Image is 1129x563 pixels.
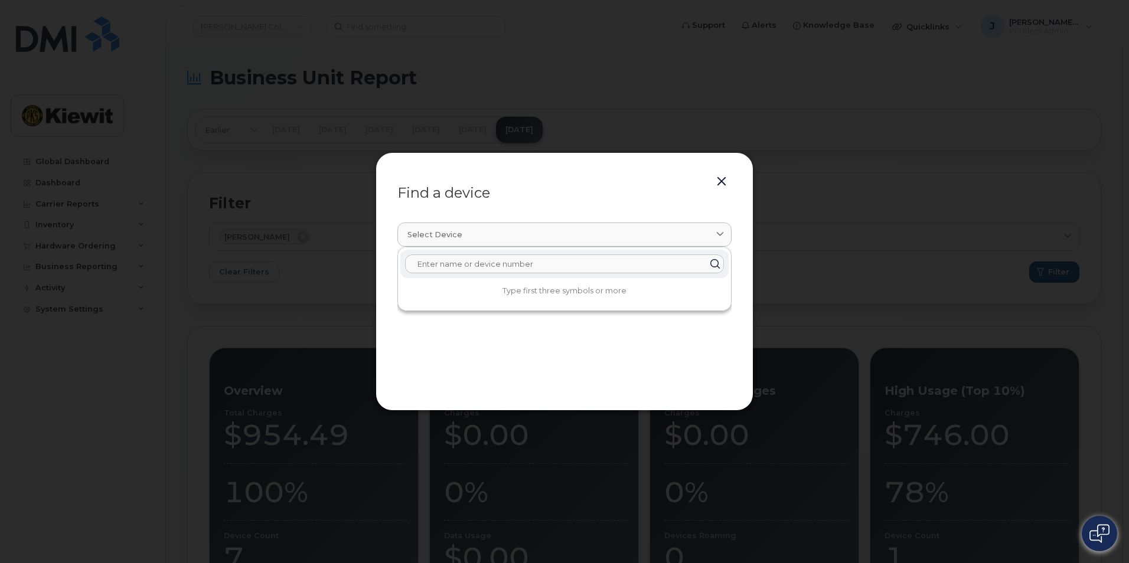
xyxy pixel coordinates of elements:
[400,286,729,296] p: Type first three symbols or more
[405,254,724,273] input: Enter name or device number
[397,186,732,200] div: Find a device
[1089,524,1110,543] img: Open chat
[407,229,462,240] span: Select device
[397,222,732,247] a: Select device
